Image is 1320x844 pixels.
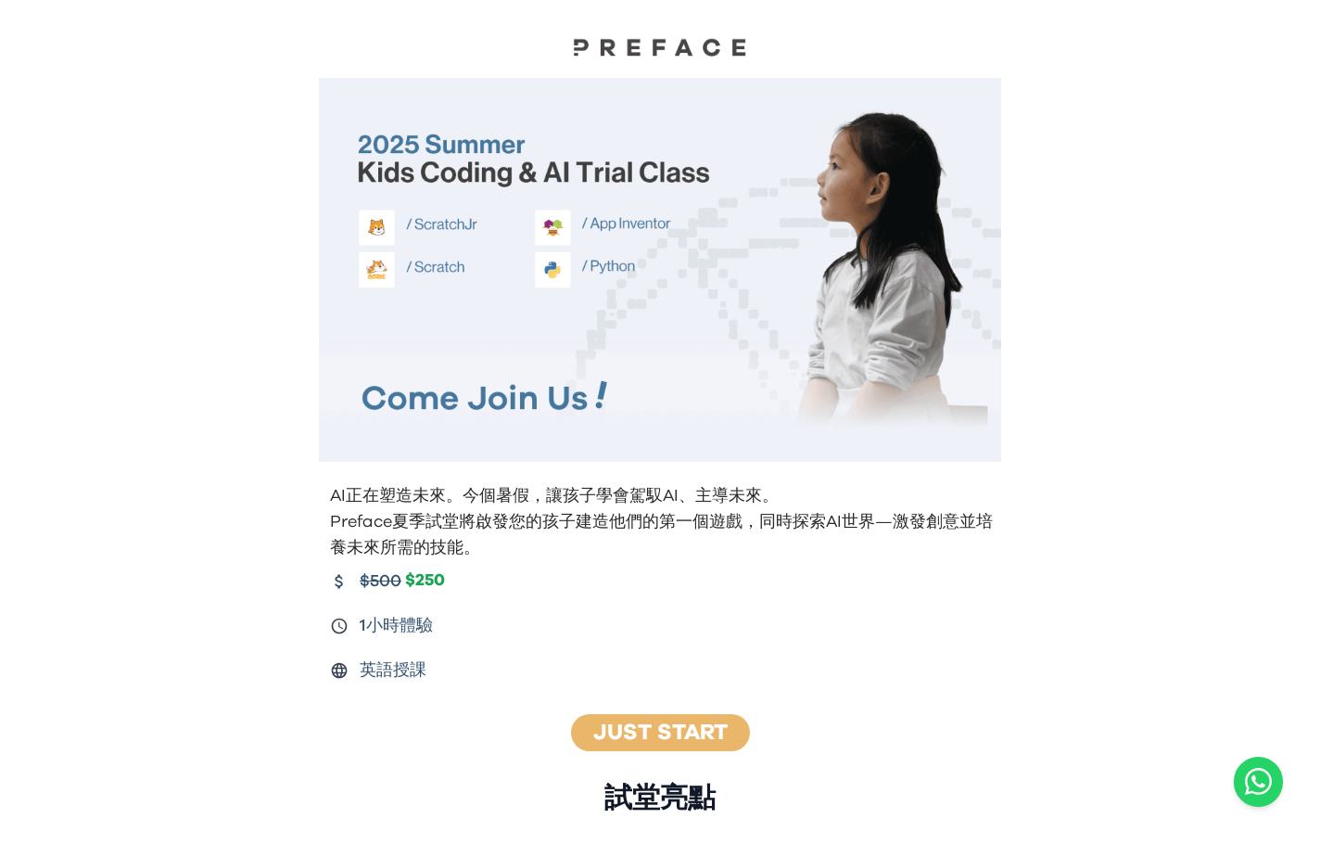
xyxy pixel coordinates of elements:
a: Chat with us on WhatsApp [1234,757,1283,807]
span: $250 [405,570,445,592]
a: Just Start [593,722,728,744]
img: Kids learning to code [319,78,1001,462]
span: 英語授課 [360,658,426,684]
p: AI正在塑造未來。今個暑假，讓孩子學會駕馭AI、主導未來。 [330,483,994,509]
h2: 試堂亮點 [319,782,1001,815]
img: Preface Logo [567,37,753,57]
button: Just Start [565,713,755,752]
button: Open WhatsApp chat [1234,757,1283,807]
span: 1小時體驗 [360,613,433,639]
span: $500 [360,569,401,595]
a: Preface Logo [567,37,753,63]
p: Preface夏季試堂將啟發您的孩子建造他們的第一個遊戲，同時探索AI世界—激發創意並培養未來所需的技能。 [330,509,994,561]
